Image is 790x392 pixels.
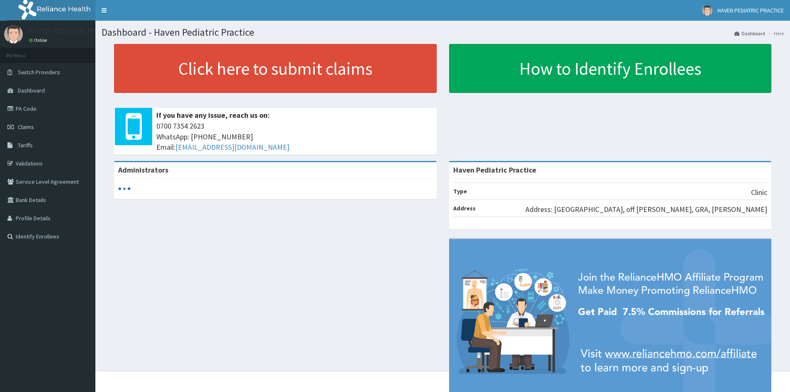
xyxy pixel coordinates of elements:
[525,204,767,215] p: Address: [GEOGRAPHIC_DATA], off [PERSON_NAME], GRA, [PERSON_NAME]
[18,141,33,149] span: Tariffs
[18,123,34,131] span: Claims
[29,37,49,43] a: Online
[4,25,23,44] img: User Image
[453,187,467,195] b: Type
[118,183,131,195] svg: audio-loading
[29,27,119,34] p: HAVEN PEDIATRIC PRACTICE
[453,205,476,212] b: Address
[449,44,772,93] a: How to Identify Enrollees
[156,121,433,153] span: 0700 7354 2623 WhatsApp: [PHONE_NUMBER] Email:
[751,187,767,198] p: Clinic
[175,142,289,152] a: [EMAIL_ADDRESS][DOMAIN_NAME]
[702,5,712,16] img: User Image
[18,87,45,94] span: Dashboard
[118,165,168,175] b: Administrators
[114,44,437,93] a: Click here to submit claims
[18,68,60,76] span: Switch Providers
[734,30,765,37] a: Dashboard
[102,27,784,38] h1: Dashboard - Haven Pediatric Practice
[453,165,536,175] strong: Haven Pediatric Practice
[717,7,784,14] span: HAVEN PEDIATRIC PRACTICE
[766,30,784,37] li: Here
[156,110,270,120] b: If you have any issue, reach us on:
